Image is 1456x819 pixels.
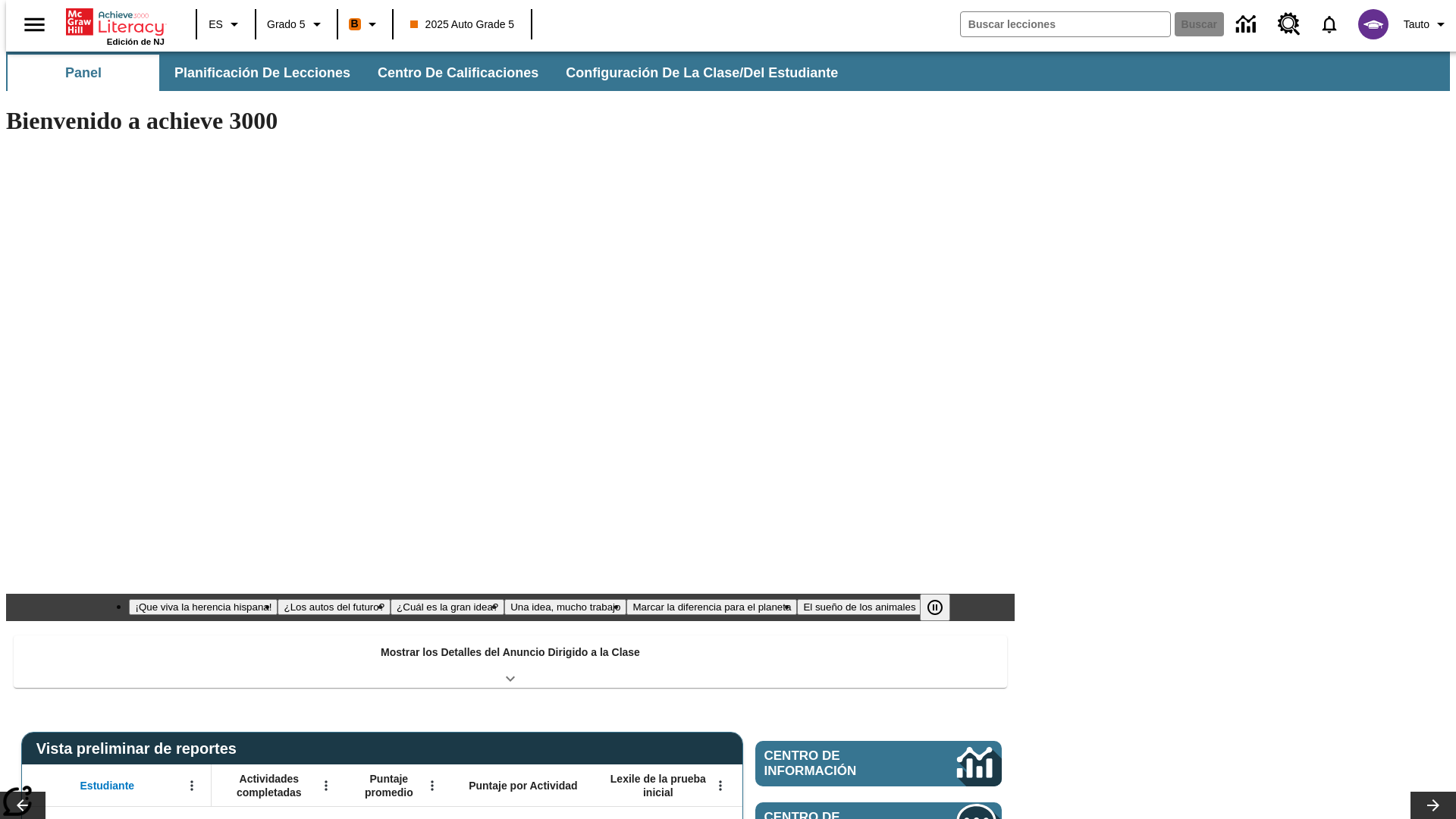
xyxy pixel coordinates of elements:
[1404,17,1429,33] span: Tauto
[180,774,203,797] button: Abrir menú
[65,64,102,82] span: Panel
[36,740,244,758] span: Vista preliminar de reportes
[14,635,1007,688] div: Mostrar los Detalles del Anuncio Dirigido a la Clase
[1410,792,1456,819] button: Carrusel de lecciones, seguir
[209,17,223,33] span: ES
[66,5,165,46] div: Portada
[391,599,504,615] button: Diapositiva 3 ¿Cuál es la gran idea?
[129,599,278,615] button: Diapositiva 1 ¡Que viva la herencia hispana!
[920,594,950,621] button: Pausar
[107,37,165,46] span: Edición de NJ
[1349,5,1398,44] button: Escoja un nuevo avatar
[626,599,797,615] button: Diapositiva 5 Marcar la diferencia para el planeta
[219,772,319,799] span: Actividades completadas
[315,774,337,797] button: Abrir menú
[80,779,135,792] span: Estudiante
[353,772,425,799] span: Puntaje promedio
[162,55,362,91] button: Planificación de lecciones
[66,7,165,37] a: Portada
[12,2,57,47] button: Abrir el menú lateral
[278,599,391,615] button: Diapositiva 2 ¿Los autos del futuro?
[961,12,1170,36] input: Buscar campo
[603,772,714,799] span: Lexile de la prueba inicial
[366,55,551,91] button: Centro de calificaciones
[709,774,732,797] button: Abrir menú
[469,779,577,792] span: Puntaje por Actividad
[381,645,640,661] p: Mostrar los Detalles del Anuncio Dirigido a la Clase
[566,64,838,82] span: Configuración de la clase/del estudiante
[8,55,159,91] button: Panel
[1398,11,1456,38] button: Perfil/Configuración
[261,11,332,38] button: Grado: Grado 5, Elige un grado
[174,64,350,82] span: Planificación de lecciones
[764,748,906,779] span: Centro de información
[6,55,852,91] div: Subbarra de navegación
[410,17,515,33] span: 2025 Auto Grade 5
[351,14,359,33] span: B
[755,741,1002,786] a: Centro de información
[267,17,306,33] span: Grado 5
[1310,5,1349,44] a: Notificaciones
[504,599,626,615] button: Diapositiva 4 Una idea, mucho trabajo
[797,599,921,615] button: Diapositiva 6 El sueño de los animales
[6,52,1450,91] div: Subbarra de navegación
[421,774,444,797] button: Abrir menú
[920,594,965,621] div: Pausar
[343,11,388,38] button: Boost El color de la clase es anaranjado. Cambiar el color de la clase.
[1269,4,1310,45] a: Centro de recursos, Se abrirá en una pestaña nueva.
[1358,9,1389,39] img: avatar image
[202,11,250,38] button: Lenguaje: ES, Selecciona un idioma
[554,55,850,91] button: Configuración de la clase/del estudiante
[6,107,1015,135] h1: Bienvenido a achieve 3000
[1227,4,1269,45] a: Centro de información
[378,64,538,82] span: Centro de calificaciones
